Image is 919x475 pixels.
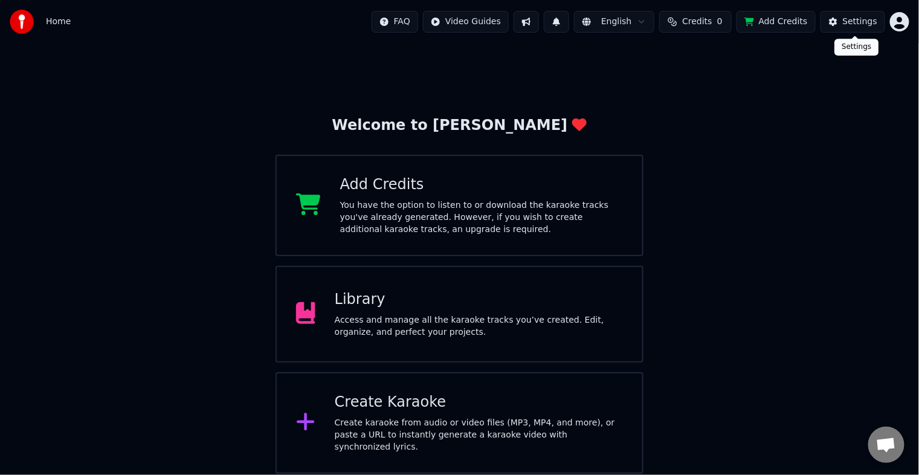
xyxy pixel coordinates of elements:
[717,16,723,28] span: 0
[843,16,877,28] div: Settings
[46,16,71,28] span: Home
[332,116,587,135] div: Welcome to [PERSON_NAME]
[10,10,34,34] img: youka
[821,11,885,33] button: Settings
[682,16,712,28] span: Credits
[834,39,879,56] div: Settings
[335,290,623,309] div: Library
[372,11,418,33] button: FAQ
[659,11,732,33] button: Credits0
[46,16,71,28] nav: breadcrumb
[868,427,904,463] a: 채팅 열기
[340,175,623,195] div: Add Credits
[335,393,623,412] div: Create Karaoke
[335,417,623,453] div: Create karaoke from audio or video files (MP3, MP4, and more), or paste a URL to instantly genera...
[423,11,509,33] button: Video Guides
[737,11,816,33] button: Add Credits
[340,199,623,236] div: You have the option to listen to or download the karaoke tracks you've already generated. However...
[335,314,623,338] div: Access and manage all the karaoke tracks you’ve created. Edit, organize, and perfect your projects.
